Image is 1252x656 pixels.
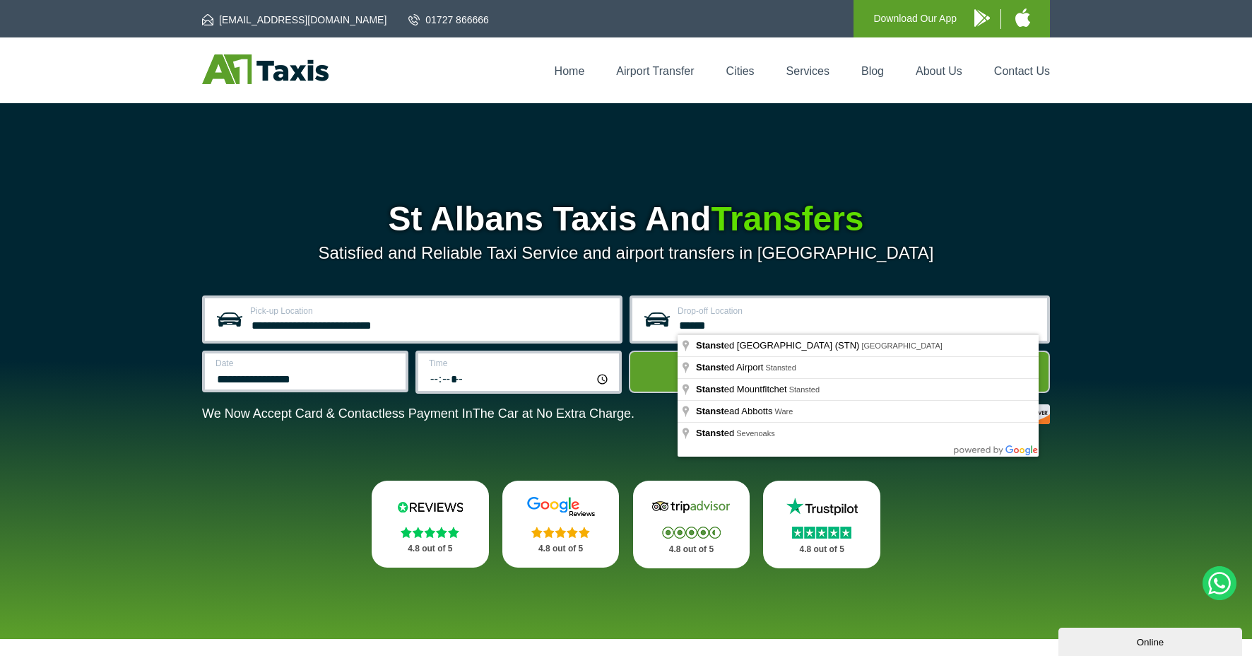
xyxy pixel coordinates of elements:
img: Tripadvisor [649,496,733,517]
a: Home [555,65,585,77]
img: Stars [531,527,590,538]
p: 4.8 out of 5 [518,540,604,558]
a: 01727 866666 [408,13,489,27]
img: A1 Taxis Android App [974,9,990,27]
a: Airport Transfer [616,65,694,77]
button: Get Quote [629,351,1050,393]
span: Stansted [765,363,796,372]
a: Reviews.io Stars 4.8 out of 5 [372,481,489,568]
span: Transfers [711,200,863,238]
img: A1 Taxis St Albans LTD [202,54,329,84]
p: Download Our App [873,10,957,28]
span: ead Abbotts [696,406,774,416]
p: Satisfied and Reliable Taxi Service and airport transfers in [GEOGRAPHIC_DATA] [202,243,1050,263]
img: A1 Taxis iPhone App [1015,8,1030,27]
label: Date [215,359,397,368]
a: [EMAIL_ADDRESS][DOMAIN_NAME] [202,13,386,27]
label: Pick-up Location [250,307,611,315]
img: Reviews.io [388,496,473,517]
h1: St Albans Taxis And [202,202,1050,236]
span: Stanst [696,340,724,351]
span: The Car at No Extra Charge. [473,406,634,421]
a: Contact Us [994,65,1050,77]
span: ed Mountfitchet [696,384,789,394]
span: Stanst [696,362,724,373]
img: Stars [662,527,721,539]
p: 4.8 out of 5 [387,540,473,558]
span: Sevenoaks [736,429,774,438]
span: Stanst [696,406,724,416]
img: Stars [401,527,459,538]
span: Stanst [696,428,724,438]
p: We Now Accept Card & Contactless Payment In [202,406,634,421]
img: Google [519,496,603,517]
img: Trustpilot [779,496,864,517]
img: Stars [792,527,851,539]
a: Google Stars 4.8 out of 5 [502,481,620,568]
a: Trustpilot Stars 4.8 out of 5 [763,481,880,568]
p: 4.8 out of 5 [779,541,865,558]
a: Tripadvisor Stars 4.8 out of 5 [633,481,750,568]
label: Drop-off Location [678,307,1039,315]
a: About Us [916,65,962,77]
p: 4.8 out of 5 [649,541,735,558]
span: ed [GEOGRAPHIC_DATA] (STN) [696,340,861,351]
a: Cities [726,65,755,77]
span: Stanst [696,384,724,394]
span: Ware [774,407,793,416]
a: Blog [861,65,884,77]
span: [GEOGRAPHIC_DATA] [861,341,943,350]
iframe: chat widget [1058,625,1245,656]
span: ed [696,428,736,438]
span: Stansted [789,385,820,394]
label: Time [429,359,610,368]
span: ed Airport [696,362,765,373]
a: Services [786,65,829,77]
